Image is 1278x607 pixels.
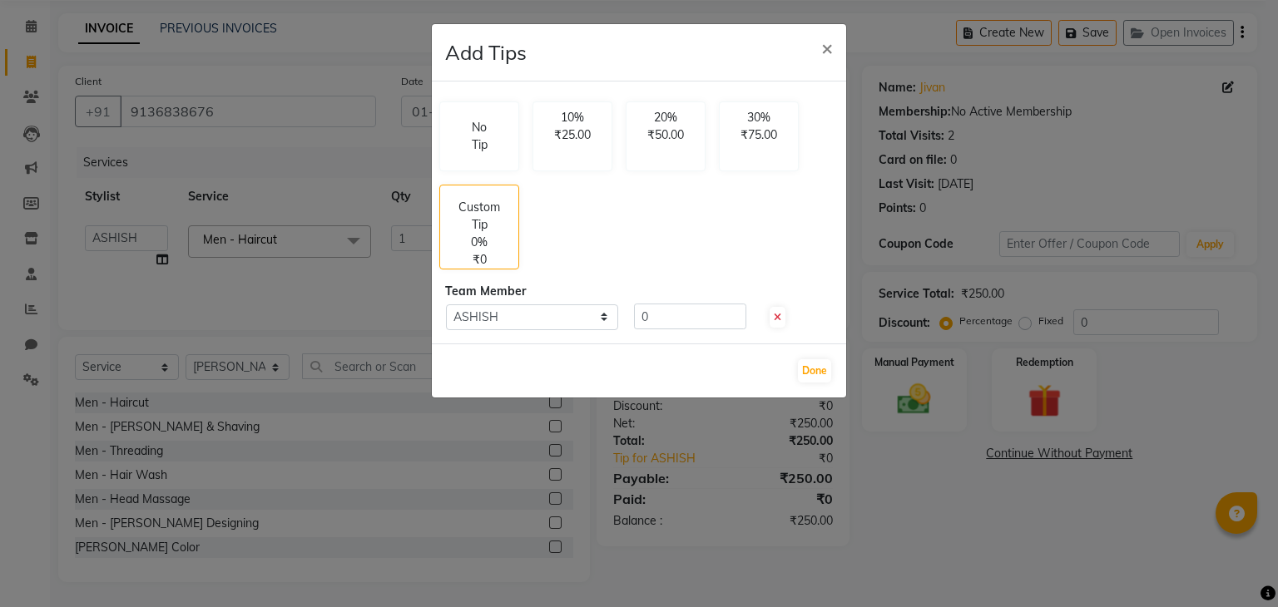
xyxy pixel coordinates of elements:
[730,109,788,126] p: 30%
[471,234,488,251] p: 0%
[637,109,695,126] p: 20%
[808,24,846,71] button: Close
[473,251,487,269] p: ₹0
[543,109,602,126] p: 10%
[730,126,788,144] p: ₹75.00
[450,199,508,234] p: Custom Tip
[543,126,602,144] p: ₹25.00
[445,37,527,67] h4: Add Tips
[445,284,526,299] span: Team Member
[467,119,492,154] p: No Tip
[821,35,833,60] span: ×
[637,126,695,144] p: ₹50.00
[798,359,831,382] button: Done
